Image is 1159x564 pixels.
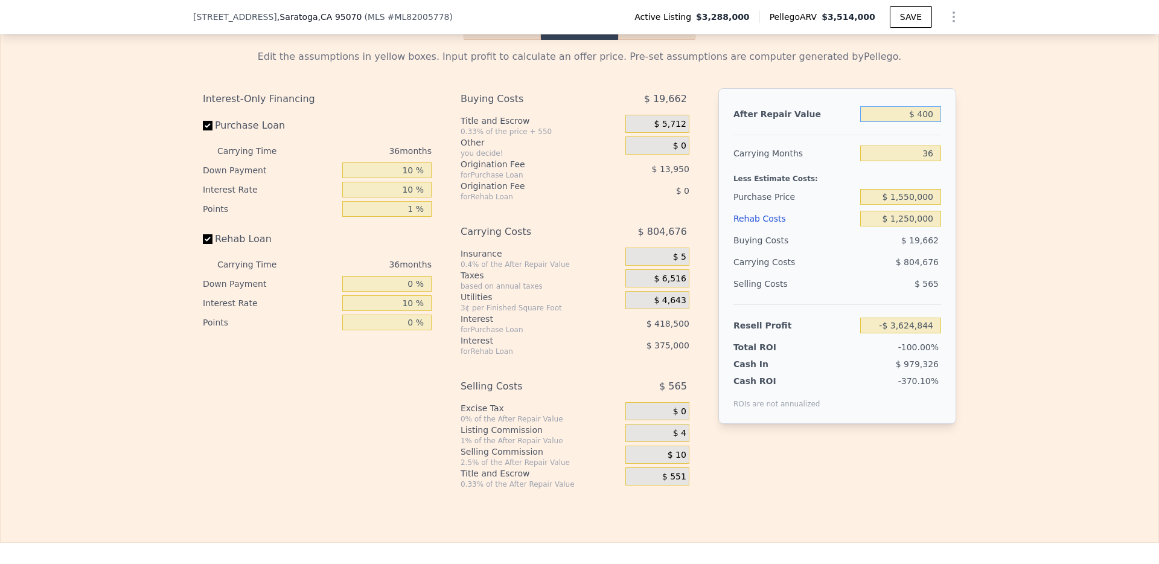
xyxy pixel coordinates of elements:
[733,387,820,409] div: ROIs are not annualized
[461,325,595,335] div: for Purchase Loan
[217,255,296,274] div: Carrying Time
[668,450,686,461] span: $ 10
[822,12,875,22] span: $3,514,000
[388,12,450,22] span: # ML82005778
[898,376,939,386] span: -370.10%
[733,341,809,353] div: Total ROI
[364,11,453,23] div: ( )
[461,192,595,202] div: for Rehab Loan
[368,12,385,22] span: MLS
[203,313,337,332] div: Points
[654,295,686,306] span: $ 4,643
[277,11,362,23] span: , Saratoga
[461,467,621,479] div: Title and Escrow
[461,436,621,446] div: 1% of the After Repair Value
[203,228,337,250] label: Rehab Loan
[901,236,939,245] span: $ 19,662
[644,88,687,110] span: $ 19,662
[301,141,432,161] div: 36 months
[461,248,621,260] div: Insurance
[647,319,689,328] span: $ 418,500
[203,234,212,244] input: Rehab Loan
[203,88,432,110] div: Interest-Only Financing
[461,281,621,291] div: based on annual taxes
[461,347,595,356] div: for Rehab Loan
[203,180,337,199] div: Interest Rate
[461,291,621,303] div: Utilities
[733,251,809,273] div: Carrying Costs
[733,375,820,387] div: Cash ROI
[652,164,689,174] span: $ 13,950
[461,446,621,458] div: Selling Commission
[647,341,689,350] span: $ 375,000
[898,342,939,352] span: -100.00%
[733,358,809,370] div: Cash In
[733,143,855,164] div: Carrying Months
[203,121,212,130] input: Purchase Loan
[461,335,595,347] div: Interest
[654,274,686,284] span: $ 6,516
[203,274,337,293] div: Down Payment
[461,303,621,313] div: 3¢ per Finished Square Foot
[915,279,939,289] span: $ 565
[461,115,621,127] div: Title and Escrow
[461,424,621,436] div: Listing Commission
[733,208,855,229] div: Rehab Costs
[461,136,621,149] div: Other
[673,406,686,417] span: $ 0
[203,199,337,219] div: Points
[203,50,956,64] div: Edit the assumptions in yellow boxes. Input profit to calculate an offer price. Pre-set assumptio...
[654,119,686,130] span: $ 5,712
[461,402,621,414] div: Excise Tax
[461,376,595,397] div: Selling Costs
[733,273,855,295] div: Selling Costs
[634,11,696,23] span: Active Listing
[733,186,855,208] div: Purchase Price
[461,260,621,269] div: 0.4% of the After Repair Value
[318,12,362,22] span: , CA 95070
[733,229,855,251] div: Buying Costs
[696,11,750,23] span: $3,288,000
[461,269,621,281] div: Taxes
[890,6,932,28] button: SAVE
[733,164,941,186] div: Less Estimate Costs:
[676,186,689,196] span: $ 0
[461,88,595,110] div: Buying Costs
[659,376,687,397] span: $ 565
[461,158,595,170] div: Origination Fee
[461,414,621,424] div: 0% of the After Repair Value
[461,127,621,136] div: 0.33% of the price + 550
[770,11,822,23] span: Pellego ARV
[203,115,337,136] label: Purchase Loan
[461,170,595,180] div: for Purchase Loan
[896,359,939,369] span: $ 979,326
[217,141,296,161] div: Carrying Time
[461,149,621,158] div: you decide!
[896,257,939,267] span: $ 804,676
[193,11,277,23] span: [STREET_ADDRESS]
[461,479,621,489] div: 0.33% of the After Repair Value
[662,472,686,482] span: $ 551
[637,221,686,243] span: $ 804,676
[203,293,337,313] div: Interest Rate
[203,161,337,180] div: Down Payment
[461,313,595,325] div: Interest
[461,180,595,192] div: Origination Fee
[301,255,432,274] div: 36 months
[733,103,855,125] div: After Repair Value
[461,458,621,467] div: 2.5% of the After Repair Value
[673,428,686,439] span: $ 4
[733,315,855,336] div: Resell Profit
[942,5,966,29] button: Show Options
[673,252,686,263] span: $ 5
[461,221,595,243] div: Carrying Costs
[673,141,686,152] span: $ 0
